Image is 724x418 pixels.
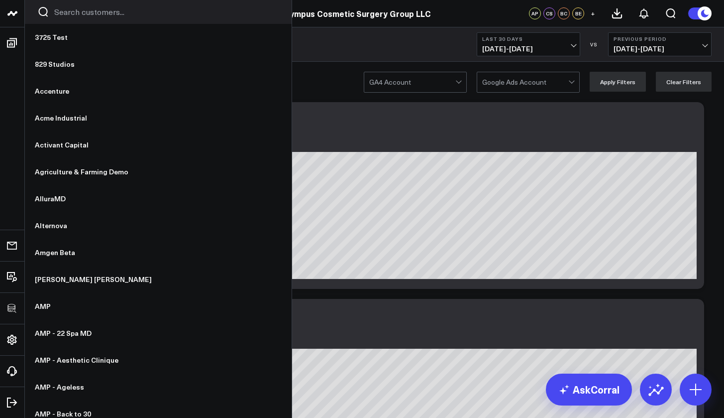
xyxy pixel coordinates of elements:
b: Previous Period [614,36,706,42]
button: Apply Filters [590,72,646,92]
div: VS [585,41,603,47]
a: AskCorral [546,374,632,406]
a: 3725 Test [25,24,292,51]
a: AlluraMD [25,185,292,212]
input: Search customers input [54,6,279,17]
a: Olympus Cosmetic Surgery Group LLC [281,8,431,19]
a: Alternova [25,212,292,239]
button: Search customers button [37,6,49,18]
a: AMP - Aesthetic Clinique [25,347,292,374]
a: Amgen Beta [25,239,292,266]
a: Accenture [25,78,292,105]
div: BE [572,7,584,19]
div: BC [558,7,570,19]
a: AMP [25,293,292,320]
button: Last 30 Days[DATE]-[DATE] [477,32,580,56]
a: [PERSON_NAME] [PERSON_NAME] [25,266,292,293]
a: AMP - 22 Spa MD [25,320,292,347]
button: Previous Period[DATE]-[DATE] [608,32,712,56]
span: [DATE] - [DATE] [482,45,575,53]
a: AMP - Ageless [25,374,292,401]
b: Last 30 Days [482,36,575,42]
span: + [591,10,595,17]
div: AP [529,7,541,19]
a: Acme Industrial [25,105,292,132]
div: Previous: 76.15K [45,341,697,349]
a: Activant Capital [25,132,292,158]
button: Clear Filters [656,72,712,92]
a: 829 Studios [25,51,292,78]
span: [DATE] - [DATE] [614,45,706,53]
div: Previous: 111.84K [45,144,697,152]
div: CS [543,7,555,19]
button: + [587,7,599,19]
a: Agriculture & Farming Demo [25,158,292,185]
